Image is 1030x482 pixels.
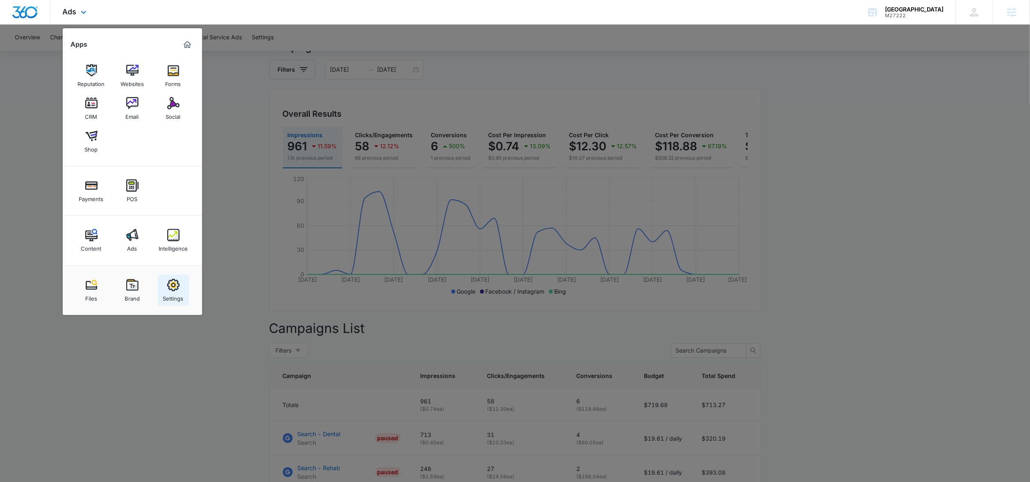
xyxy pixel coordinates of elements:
div: Brand [125,291,140,302]
a: Settings [158,275,189,306]
a: Content [76,225,107,256]
div: Content [81,241,102,252]
div: Websites [121,77,144,87]
a: Brand [117,275,148,306]
a: Payments [76,175,107,206]
div: Settings [163,291,184,302]
div: Forms [166,77,181,87]
div: CRM [85,109,98,120]
a: Email [117,93,148,124]
div: Intelligence [159,241,188,252]
div: Files [85,291,97,302]
div: Email [126,109,139,120]
a: Social [158,93,189,124]
a: Intelligence [158,225,189,256]
div: POS [127,192,138,202]
div: Shop [85,142,98,153]
a: Websites [117,60,148,91]
a: Reputation [76,60,107,91]
div: Reputation [78,77,105,87]
a: Shop [76,126,107,157]
a: POS [117,175,148,206]
a: Marketing 360® Dashboard [181,38,194,51]
a: Forms [158,60,189,91]
a: Files [76,275,107,306]
span: Ads [63,7,77,16]
h2: Apps [71,41,88,48]
a: Ads [117,225,148,256]
div: Payments [79,192,104,202]
div: Social [166,109,181,120]
a: CRM [76,93,107,124]
div: Ads [127,241,137,252]
div: account id [885,13,944,18]
div: account name [885,6,944,13]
